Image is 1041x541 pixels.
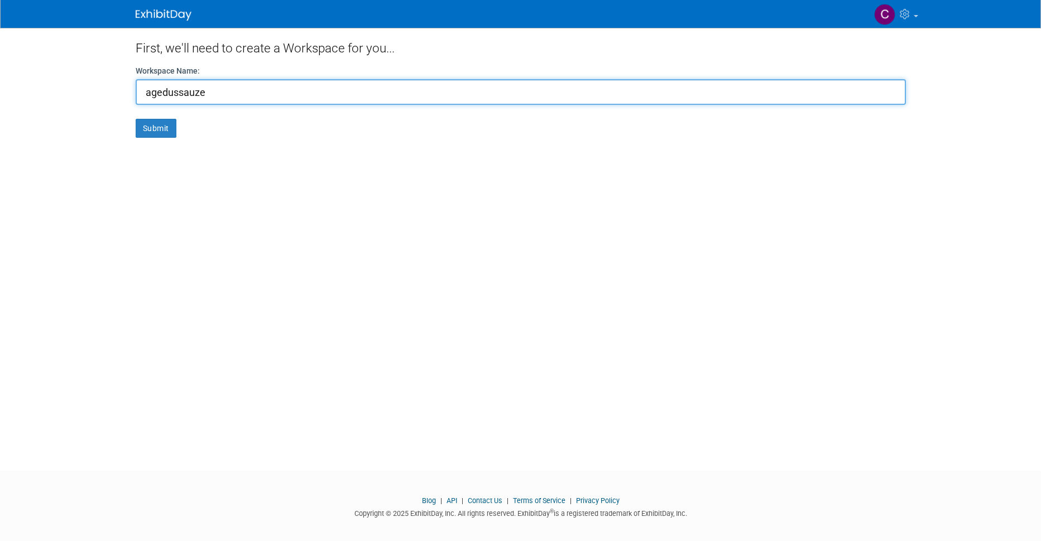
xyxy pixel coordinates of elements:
[550,508,554,514] sup: ®
[422,496,436,505] a: Blog
[468,496,502,505] a: Contact Us
[513,496,565,505] a: Terms of Service
[136,28,906,65] div: First, we'll need to create a Workspace for you...
[576,496,620,505] a: Privacy Policy
[438,496,445,505] span: |
[136,119,176,138] button: Submit
[447,496,457,505] a: API
[136,9,191,21] img: ExhibitDay
[874,4,895,25] img: christine couchaud
[136,65,200,76] label: Workspace Name:
[136,79,906,105] input: Name of your organization
[567,496,574,505] span: |
[459,496,466,505] span: |
[504,496,511,505] span: |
